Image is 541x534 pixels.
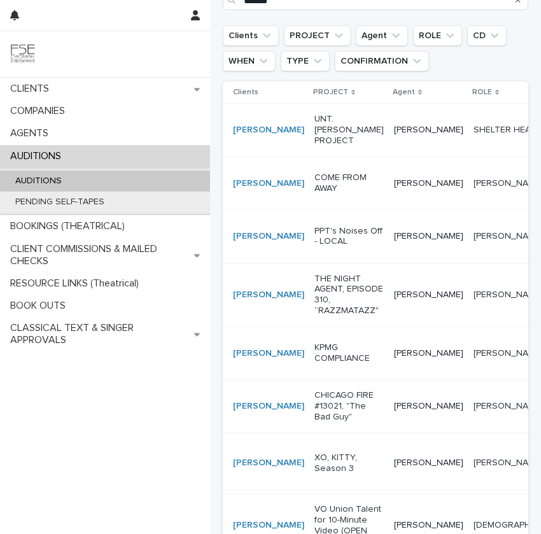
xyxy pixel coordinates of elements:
[394,401,463,412] p: [PERSON_NAME]
[5,220,135,232] p: BOOKINGS (THEATRICAL)
[5,322,194,346] p: CLASSICAL TEXT & SINGER APPROVALS
[394,231,463,242] p: [PERSON_NAME]
[314,114,384,146] p: UNT. [PERSON_NAME] PROJECT
[5,300,76,312] p: BOOK OUTS
[335,51,429,71] button: CONFIRMATION
[5,197,115,207] p: PENDING SELF-TAPES
[394,520,463,531] p: [PERSON_NAME]
[233,290,304,300] a: [PERSON_NAME]
[394,178,463,189] p: [PERSON_NAME]
[314,390,384,422] p: CHICAGO FIRE #13021, "The Bad Guy"
[284,25,351,46] button: PROJECT
[233,178,304,189] a: [PERSON_NAME]
[5,150,71,162] p: AUDITIONS
[394,290,463,300] p: [PERSON_NAME]
[233,458,304,468] a: [PERSON_NAME]
[314,226,384,248] p: PPT's Noises Off - LOCAL
[223,51,276,71] button: WHEN
[394,125,463,136] p: [PERSON_NAME]
[223,25,279,46] button: Clients
[5,243,194,267] p: CLIENT COMMISSIONS & MAILED CHECKS
[394,348,463,359] p: [PERSON_NAME]
[472,85,492,99] p: ROLE
[393,85,415,99] p: Agent
[233,401,304,412] a: [PERSON_NAME]
[5,127,59,139] p: AGENTS
[314,274,384,316] p: THE NIGHT AGENT, EPISODE 310, “RAZZMATAZZ"
[233,125,304,136] a: [PERSON_NAME]
[233,348,304,359] a: [PERSON_NAME]
[314,342,384,364] p: KPMG COMPLIANCE
[5,278,149,290] p: RESOURCE LINKS (Theatrical)
[233,520,304,531] a: [PERSON_NAME]
[467,25,507,46] button: CD
[413,25,462,46] button: ROLE
[314,453,384,474] p: XO, KITTY, Season 3
[5,176,72,186] p: AUDITIONS
[356,25,408,46] button: Agent
[233,85,258,99] p: Clients
[233,231,304,242] a: [PERSON_NAME]
[281,51,330,71] button: TYPE
[394,458,463,468] p: [PERSON_NAME]
[10,41,36,67] img: 9JgRvJ3ETPGCJDhvPVA5
[5,83,59,95] p: CLIENTS
[313,85,348,99] p: PROJECT
[5,105,75,117] p: COMPANIES
[314,172,384,194] p: COME FROM AWAY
